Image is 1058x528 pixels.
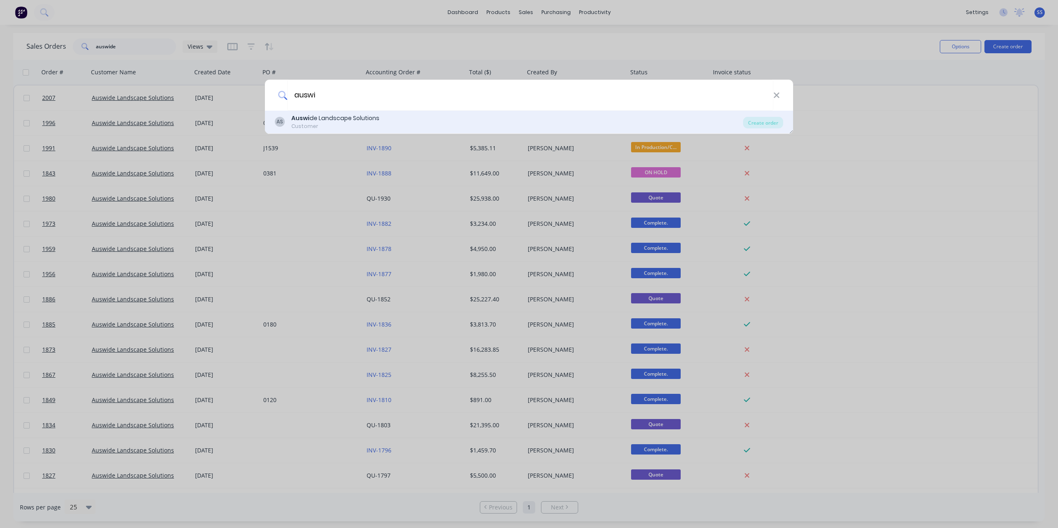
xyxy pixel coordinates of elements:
[287,80,773,111] input: Enter a customer name to create a new order...
[743,117,783,128] div: Create order
[291,114,310,122] b: Auswi
[275,117,285,127] div: AS
[291,123,379,130] div: Customer
[291,114,379,123] div: de Landscape Solutions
